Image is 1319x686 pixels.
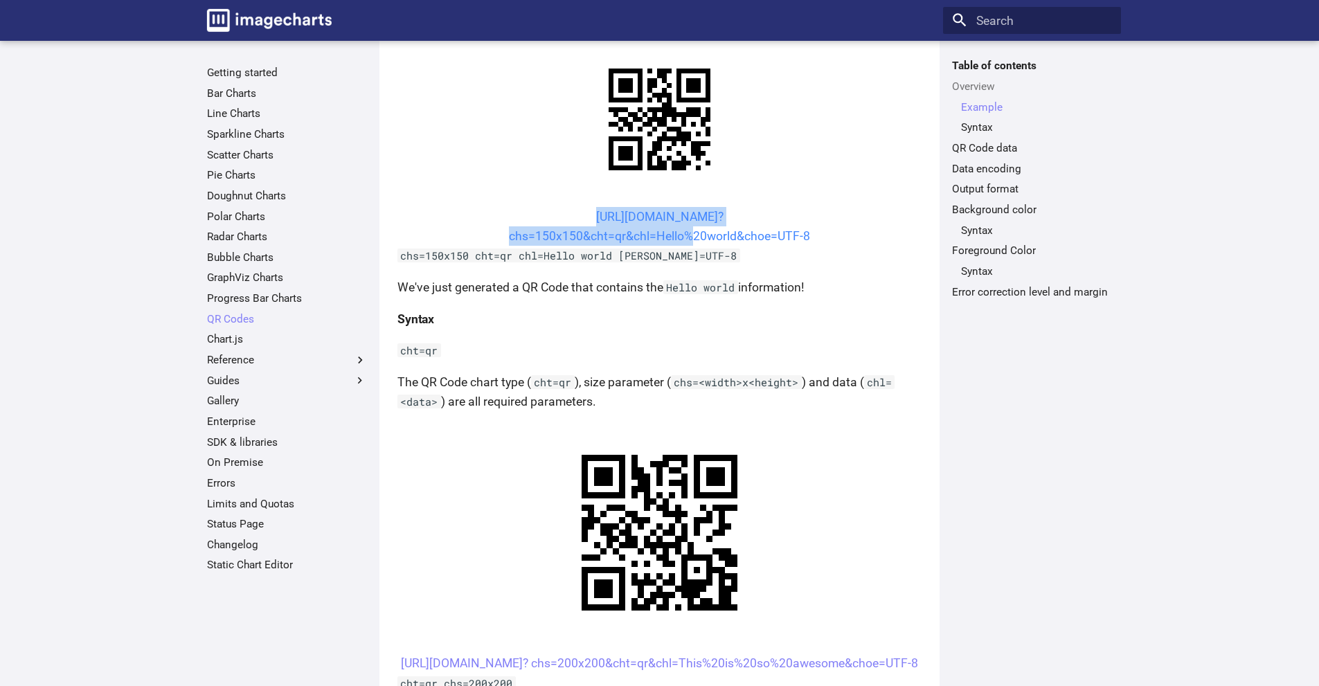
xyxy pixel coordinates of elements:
[550,424,769,642] img: chart
[952,264,1112,278] nav: Foreground Color
[201,3,338,37] a: Image-Charts documentation
[952,244,1112,258] a: Foreground Color
[397,372,922,411] p: The QR Code chart type ( ), size parameter ( ) and data ( ) are all required parameters.
[207,189,367,203] a: Doughnut Charts
[207,415,367,428] a: Enterprise
[952,100,1112,135] nav: Overview
[671,375,802,389] code: chs=<width>x<height>
[207,87,367,100] a: Bar Charts
[207,374,367,388] label: Guides
[207,66,367,80] a: Getting started
[397,278,922,297] p: We've just generated a QR Code that contains the information!
[207,332,367,346] a: Chart.js
[961,120,1112,134] a: Syntax
[952,80,1112,93] a: Overview
[961,264,1112,278] a: Syntax
[207,497,367,511] a: Limits and Quotas
[207,476,367,490] a: Errors
[663,280,738,294] code: Hello world
[397,343,441,357] code: cht=qr
[207,148,367,162] a: Scatter Charts
[509,210,810,243] a: [URL][DOMAIN_NAME]?chs=150x150&cht=qr&chl=Hello%20world&choe=UTF-8
[943,7,1121,35] input: Search
[952,141,1112,155] a: QR Code data
[207,251,367,264] a: Bubble Charts
[961,224,1112,237] a: Syntax
[207,517,367,531] a: Status Page
[952,285,1112,299] a: Error correction level and margin
[952,182,1112,196] a: Output format
[207,394,367,408] a: Gallery
[207,127,367,141] a: Sparkline Charts
[207,107,367,120] a: Line Charts
[207,455,367,469] a: On Premise
[401,656,918,670] a: [URL][DOMAIN_NAME]? chs=200x200&cht=qr&chl=This%20is%20so%20awesome&choe=UTF-8
[207,210,367,224] a: Polar Charts
[207,558,367,572] a: Static Chart Editor
[207,291,367,305] a: Progress Bar Charts
[952,203,1112,217] a: Background color
[961,100,1112,114] a: Example
[952,224,1112,237] nav: Background color
[584,44,735,195] img: chart
[397,309,922,329] h4: Syntax
[207,271,367,285] a: GraphViz Charts
[207,312,367,326] a: QR Codes
[207,9,332,32] img: logo
[943,59,1121,73] label: Table of contents
[397,249,740,262] code: chs=150x150 cht=qr chl=Hello world [PERSON_NAME]=UTF-8
[531,375,575,389] code: cht=qr
[952,162,1112,176] a: Data encoding
[207,353,367,367] label: Reference
[207,230,367,244] a: Radar Charts
[207,435,367,449] a: SDK & libraries
[207,168,367,182] a: Pie Charts
[943,59,1121,298] nav: Table of contents
[207,538,367,552] a: Changelog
